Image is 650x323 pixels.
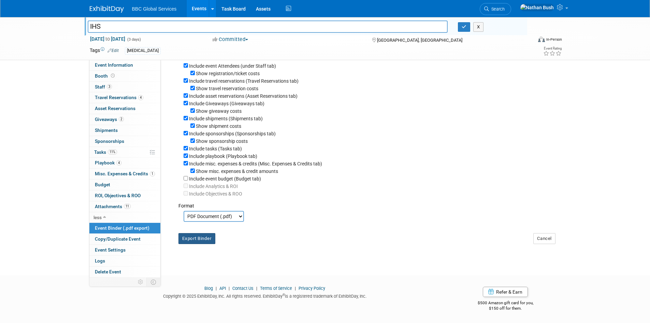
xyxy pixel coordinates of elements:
span: | [227,286,231,291]
button: Committed [210,36,251,43]
a: Delete Event [89,267,160,277]
label: Include event Attendees (under Staff tab) [189,63,276,69]
label: Include shipments (Shipments tab) [189,116,263,121]
label: Show service reservation costs [196,56,261,61]
a: Asset Reservations [89,103,160,114]
div: $150 off for them. [450,306,561,311]
label: Include Giveaways (Giveaways tab) [189,101,264,106]
label: Your ExhibitDay workspace does not have access to Analytics and ROI. [189,191,242,197]
span: Budget [95,182,110,187]
span: ROI, Objectives & ROO [95,193,141,198]
span: 2 [119,117,124,122]
a: Privacy Policy [299,286,325,291]
label: Include misc. expenses & credits (Misc. Expenses & Credits tab) [189,161,322,166]
label: Include event budget (Budget tab) [189,176,261,181]
label: Include sponsorships (Sponsorships tab) [189,131,276,136]
div: Event Format [492,36,562,46]
a: ROI, Objectives & ROO [89,190,160,201]
span: Shipments [95,127,118,133]
label: Show sponsorship costs [196,138,248,144]
a: Tasks11% [89,147,160,158]
a: Playbook4 [89,158,160,168]
span: Travel Reservations [95,95,143,100]
div: [MEDICAL_DATA] [125,47,161,54]
a: Copy/Duplicate Event [89,234,160,244]
a: Booth [89,71,160,81]
img: Format-Inperson.png [538,37,545,42]
label: Your ExhibitDay workspace does not have access to Analytics and ROI. [189,184,238,189]
span: | [214,286,218,291]
div: Event Rating [543,47,562,50]
span: Booth not reserved yet [110,73,116,78]
sup: ® [283,293,285,297]
a: Travel Reservations4 [89,92,160,103]
span: 4 [116,160,121,165]
a: less [89,212,160,223]
span: Copy/Duplicate Event [95,236,141,242]
span: Event Information [95,62,133,68]
td: Toggle Event Tabs [146,278,160,286]
img: Nathan Bush [520,4,554,11]
a: Event Information [89,60,160,70]
a: Event Binder (.pdf export) [89,223,160,233]
label: Show registration/ticket costs [196,71,260,76]
span: Attachments [95,204,131,209]
label: Show shipment costs [196,123,241,129]
button: X [473,22,484,32]
div: Format [178,197,555,209]
div: Copyright © 2025 ExhibitDay, Inc. All rights reserved. ExhibitDay is a registered trademark of Ex... [90,292,440,299]
label: Include tasks (Tasks tab) [189,146,242,151]
span: 11% [108,149,117,154]
a: Refer & Earn [483,287,528,297]
span: Logs [95,258,105,264]
span: Misc. Expenses & Credits [95,171,155,176]
span: 3 [107,84,112,89]
a: Budget [89,179,160,190]
span: Delete Event [95,269,121,274]
span: Staff [95,84,112,90]
span: Booth [95,73,116,79]
span: Search [489,6,505,12]
a: Edit [107,48,119,53]
span: to [104,36,111,42]
button: Cancel [533,233,555,244]
span: | [255,286,259,291]
a: Event Settings [89,245,160,255]
span: | [293,286,298,291]
span: Event Settings [95,247,126,253]
span: 1 [150,171,155,176]
td: Personalize Event Tab Strip [135,278,147,286]
span: Event Binder (.pdf export) [95,225,149,231]
label: Show travel reservation costs [196,86,258,91]
a: Search [480,3,511,15]
input: Your ExhibitDay workspace does not have access to Analytics and ROI. [184,191,188,196]
a: Attachments11 [89,201,160,212]
label: Show giveaway costs [196,108,242,114]
a: API [219,286,226,291]
span: Playbook [95,160,121,165]
label: Include asset reservations (Asset Reservations tab) [189,93,298,99]
a: Giveaways2 [89,114,160,125]
span: [DATE] [DATE] [90,36,126,42]
span: 4 [138,95,143,100]
a: Logs [89,256,160,266]
span: Giveaways [95,117,124,122]
span: [GEOGRAPHIC_DATA], [GEOGRAPHIC_DATA] [377,38,462,43]
span: 11 [124,204,131,209]
a: Terms of Service [260,286,292,291]
span: Asset Reservations [95,106,135,111]
span: (3 days) [127,37,141,42]
label: Include travel reservations (Travel Reservations tab) [189,78,299,84]
img: ExhibitDay [90,6,124,13]
a: Misc. Expenses & Credits1 [89,169,160,179]
input: Your ExhibitDay workspace does not have access to Analytics and ROI. [184,184,188,188]
td: Tags [90,47,119,55]
a: Sponsorships [89,136,160,147]
a: Contact Us [232,286,254,291]
div: $500 Amazon gift card for you, [450,296,561,311]
a: Staff3 [89,82,160,92]
button: Export Binder [178,233,216,244]
span: Tasks [94,149,117,155]
span: BBC Global Services [132,6,177,12]
a: Shipments [89,125,160,136]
